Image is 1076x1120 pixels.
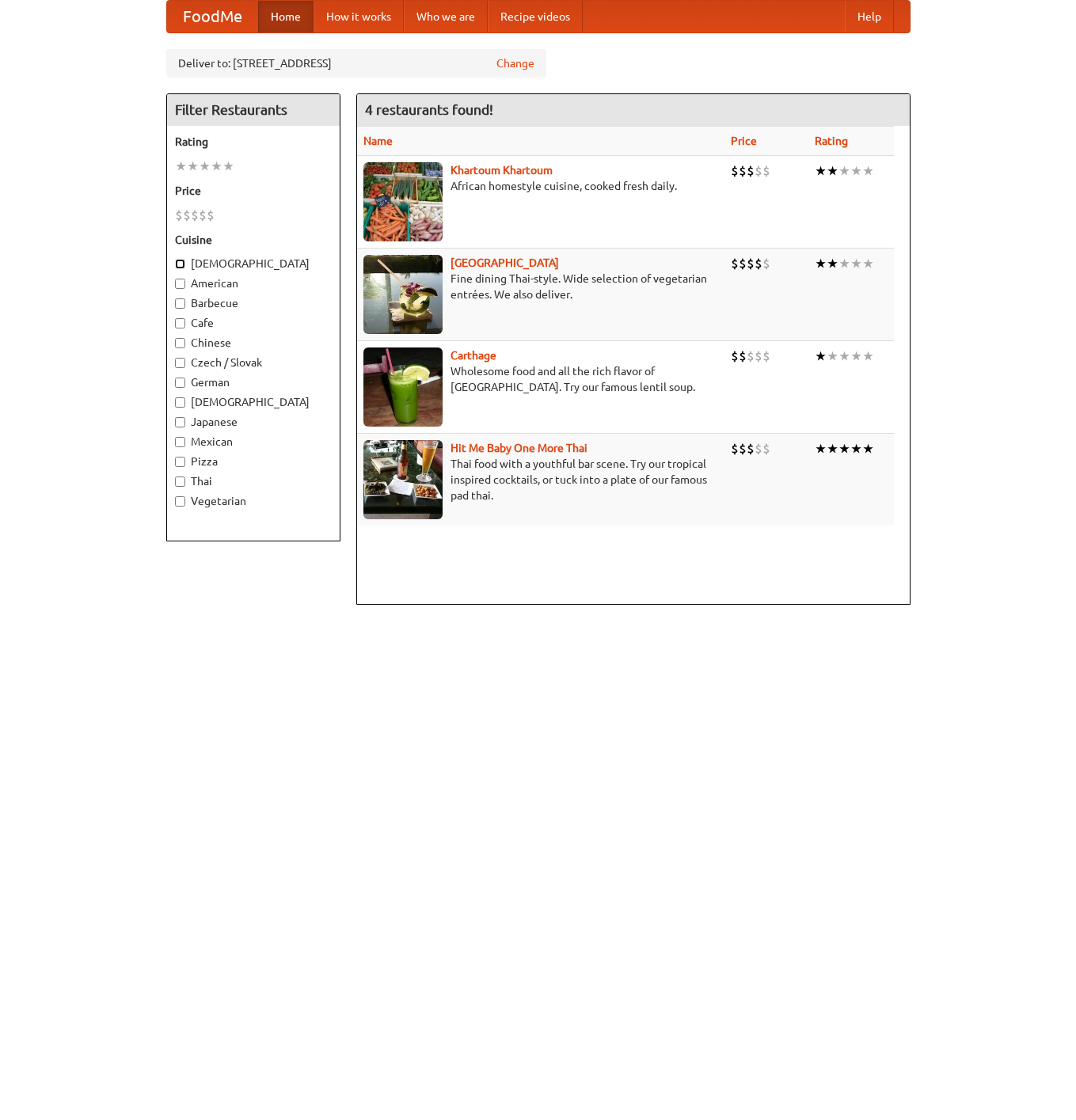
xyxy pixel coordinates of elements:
[175,496,185,507] input: Vegetarian
[363,440,443,519] img: babythai.jpg
[175,232,332,248] h5: Cuisine
[827,440,838,457] li: ★
[747,162,755,180] li: $
[175,256,332,271] label: [DEMOGRAPHIC_DATA]
[363,363,718,395] p: Wholesome food and all the rich flavor of [GEOGRAPHIC_DATA]. Try our famous lentil soup.
[838,440,850,457] li: ★
[845,1,894,32] a: Help
[731,162,739,180] li: $
[175,259,185,269] input: [DEMOGRAPHIC_DATA]
[363,162,443,241] img: khartoum.jpg
[739,255,747,272] li: $
[827,255,838,272] li: ★
[739,440,747,457] li: $
[850,347,862,365] li: ★
[496,55,534,71] a: Change
[451,164,553,177] a: Khartoum Khartoum
[755,255,762,272] li: $
[755,162,762,180] li: $
[183,207,191,224] li: $
[363,255,443,334] img: satay.jpg
[762,162,770,180] li: $
[175,417,185,427] input: Japanese
[838,162,850,180] li: ★
[827,347,838,365] li: ★
[862,347,874,365] li: ★
[175,434,332,450] label: Mexican
[175,378,185,388] input: German
[850,440,862,457] li: ★
[211,158,222,175] li: ★
[731,255,739,272] li: $
[488,1,583,32] a: Recipe videos
[451,256,559,269] a: [GEOGRAPHIC_DATA]
[199,158,211,175] li: ★
[175,183,332,199] h5: Price
[755,440,762,457] li: $
[747,347,755,365] li: $
[862,440,874,457] li: ★
[167,1,258,32] a: FoodMe
[314,1,404,32] a: How it works
[175,207,183,224] li: $
[815,347,827,365] li: ★
[175,295,332,311] label: Barbecue
[755,347,762,365] li: $
[850,162,862,180] li: ★
[175,358,185,368] input: Czech / Slovak
[166,49,546,78] div: Deliver to: [STREET_ADDRESS]
[815,440,827,457] li: ★
[222,158,234,175] li: ★
[175,454,332,469] label: Pizza
[363,347,443,427] img: carthage.jpg
[731,440,739,457] li: $
[175,374,332,390] label: German
[199,207,207,224] li: $
[762,347,770,365] li: $
[739,162,747,180] li: $
[827,162,838,180] li: ★
[187,158,199,175] li: ★
[175,315,332,331] label: Cafe
[258,1,314,32] a: Home
[363,135,393,147] a: Name
[363,456,718,503] p: Thai food with a youthful bar scene. Try our tropical inspired cocktails, or tuck into a plate of...
[815,162,827,180] li: ★
[815,255,827,272] li: ★
[404,1,488,32] a: Who we are
[175,476,185,487] input: Thai
[175,338,185,348] input: Chinese
[175,414,332,430] label: Japanese
[175,279,185,289] input: American
[191,207,199,224] li: $
[862,162,874,180] li: ★
[747,440,755,457] li: $
[175,394,332,410] label: [DEMOGRAPHIC_DATA]
[815,135,848,147] a: Rating
[451,442,587,454] a: Hit Me Baby One More Thai
[451,349,496,362] a: Carthage
[739,347,747,365] li: $
[365,102,493,117] ng-pluralize: 4 restaurants found!
[838,255,850,272] li: ★
[175,457,185,467] input: Pizza
[762,440,770,457] li: $
[175,397,185,408] input: [DEMOGRAPHIC_DATA]
[762,255,770,272] li: $
[175,318,185,328] input: Cafe
[175,298,185,309] input: Barbecue
[363,271,718,302] p: Fine dining Thai-style. Wide selection of vegetarian entrées. We also deliver.
[731,347,739,365] li: $
[167,94,340,126] h4: Filter Restaurants
[207,207,215,224] li: $
[175,134,332,150] h5: Rating
[363,178,718,194] p: African homestyle cuisine, cooked fresh daily.
[175,158,187,175] li: ★
[175,355,332,370] label: Czech / Slovak
[175,473,332,489] label: Thai
[175,493,332,509] label: Vegetarian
